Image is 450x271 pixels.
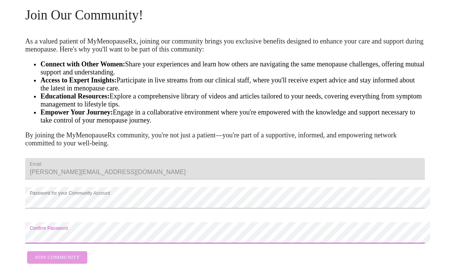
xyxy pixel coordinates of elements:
[40,77,117,84] strong: Access to Expert Insights:
[25,38,425,54] p: As a valued patient of MyMenopauseRx, joining our community brings you exclusive benefits designe...
[40,93,109,100] strong: Educational Resources:
[25,8,425,23] h4: Join Our Community!
[40,61,425,77] li: Share your experiences and learn how others are navigating the same menopause challenges, offerin...
[40,109,425,125] li: Engage in a collaborative environment where you're empowered with the knowledge and support neces...
[40,93,425,109] li: Explore a comprehensive library of videos and articles tailored to your needs, covering everythin...
[40,77,425,93] li: Participate in live streams from our clinical staff, where you'll receive expert advice and stay ...
[25,132,425,148] p: By joining the MyMenopauseRx community, you're not just a patient—you're part of a supportive, in...
[40,61,125,68] strong: Connect with Other Women:
[40,109,113,116] strong: Empower Your Journey:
